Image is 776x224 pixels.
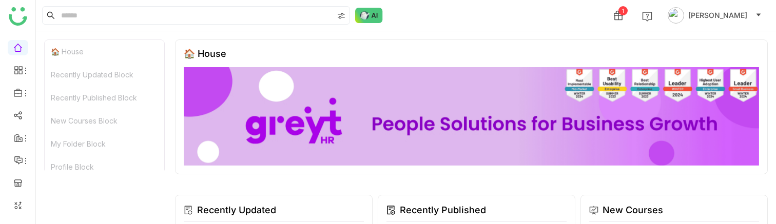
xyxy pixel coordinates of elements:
div: 1 [618,6,628,15]
div: Profile Block [45,155,164,178]
div: New Courses [603,203,663,217]
div: Recently Published Block [45,86,164,109]
img: ask-buddy-normal.svg [355,8,383,23]
div: Recently Updated [197,203,276,217]
img: 68ca8a786afc163911e2cfd3 [184,67,759,166]
span: [PERSON_NAME] [688,10,747,21]
button: [PERSON_NAME] [666,7,764,24]
div: Recently Published [400,203,486,217]
div: New Courses Block [45,109,164,132]
div: My Folder Block [45,132,164,155]
img: logo [9,7,27,26]
img: help.svg [642,11,652,22]
div: Recently Updated Block [45,63,164,86]
div: 🏠 House [45,40,164,63]
div: 🏠 House [184,48,226,59]
img: avatar [668,7,684,24]
img: search-type.svg [337,12,345,20]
